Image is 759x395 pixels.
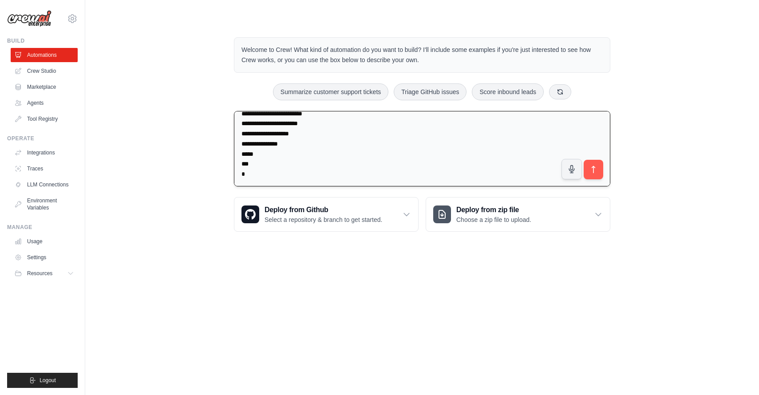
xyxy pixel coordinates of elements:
[11,250,78,265] a: Settings
[11,96,78,110] a: Agents
[11,162,78,176] a: Traces
[11,48,78,62] a: Automations
[11,112,78,126] a: Tool Registry
[241,45,603,65] p: Welcome to Crew! What kind of automation do you want to build? I'll include some examples if you'...
[273,83,388,100] button: Summarize customer support tickets
[11,266,78,280] button: Resources
[7,373,78,388] button: Logout
[456,205,531,215] h3: Deploy from zip file
[11,146,78,160] a: Integrations
[11,194,78,215] a: Environment Variables
[11,80,78,94] a: Marketplace
[265,205,382,215] h3: Deploy from Github
[7,10,51,27] img: Logo
[11,64,78,78] a: Crew Studio
[456,215,531,224] p: Choose a zip file to upload.
[394,83,466,100] button: Triage GitHub issues
[11,234,78,249] a: Usage
[7,224,78,231] div: Manage
[40,377,56,384] span: Logout
[715,352,759,395] iframe: Chat Widget
[265,215,382,224] p: Select a repository & branch to get started.
[7,37,78,44] div: Build
[27,270,52,277] span: Resources
[7,135,78,142] div: Operate
[472,83,544,100] button: Score inbound leads
[11,178,78,192] a: LLM Connections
